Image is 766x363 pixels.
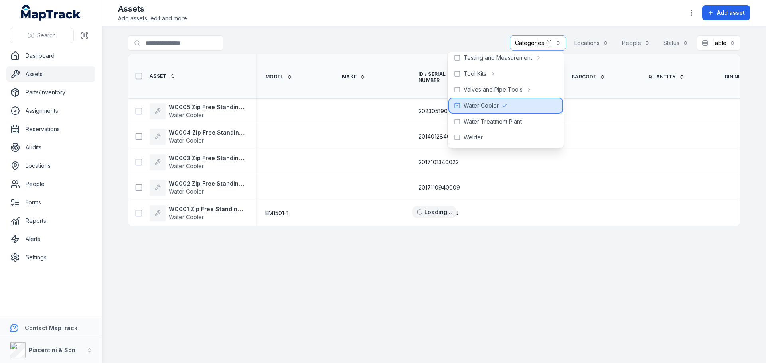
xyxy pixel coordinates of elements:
[150,180,246,196] a: WC002 Zip Free Standing Chilled Water CoolerWater Cooler
[725,74,756,80] span: Bin Number
[419,107,460,115] span: 2023051902010
[6,231,95,247] a: Alerts
[419,158,459,166] span: 2017101340022
[6,139,95,155] a: Audits
[169,129,246,137] strong: WC004 Zip Free Standing Chilled Water Cooler
[725,74,765,80] a: Bin Number
[342,74,357,80] span: Make
[265,209,288,217] span: EM1501-1
[648,74,685,80] a: Quantity
[510,35,566,51] button: Categories (1)
[265,74,284,80] span: Model
[419,71,476,84] a: ID / Serial Number
[572,74,596,80] span: Barcode
[169,137,204,144] span: Water Cooler
[6,249,95,265] a: Settings
[169,112,204,118] span: Water Cooler
[342,74,365,80] a: Make
[6,66,95,82] a: Assets
[617,35,655,51] button: People
[6,84,95,100] a: Parts/Inventory
[118,14,188,22] span: Add assets, edit and more.
[697,35,740,51] button: Table
[464,118,522,126] span: Water Treatment Plant
[419,71,467,84] span: ID / Serial Number
[464,54,532,62] span: Testing and Measurement
[169,205,246,213] strong: WC001 Zip Free Standing Chilled Water Cooler
[6,194,95,210] a: Forms
[29,347,75,353] strong: Piacentini & Son
[21,5,81,21] a: MapTrack
[6,121,95,137] a: Reservations
[572,74,605,80] a: Barcode
[150,154,246,170] a: WC003 Zip Free Standing Chilled Water CoolerWater Cooler
[6,158,95,174] a: Locations
[169,214,204,220] span: Water Cooler
[658,35,693,51] button: Status
[464,133,483,141] span: Welder
[6,213,95,229] a: Reports
[648,74,676,80] span: Quantity
[6,48,95,64] a: Dashboard
[265,74,292,80] a: Model
[169,188,204,195] span: Water Cooler
[169,103,246,111] strong: WC005 Zip Free Standing Chilled Water Cooler
[169,163,204,169] span: Water Cooler
[6,103,95,119] a: Assignments
[464,70,486,78] span: Tool Kits
[419,209,458,217] span: EM12BCX0XAU
[37,31,56,39] span: Search
[150,129,246,145] a: WC004 Zip Free Standing Chilled Water CoolerWater Cooler
[6,176,95,192] a: People
[569,35,614,51] button: Locations
[464,86,523,94] span: Valves and Pipe Tools
[150,205,246,221] a: WC001 Zip Free Standing Chilled Water CoolerWater Cooler
[169,180,246,188] strong: WC002 Zip Free Standing Chilled Water Cooler
[10,28,74,43] button: Search
[169,154,246,162] strong: WC003 Zip Free Standing Chilled Water Cooler
[118,3,188,14] h2: Assets
[150,73,167,79] span: Asset
[25,324,77,331] strong: Contact MapTrack
[419,133,460,141] span: 2014012840032
[419,184,460,192] span: 2017110940009
[150,73,176,79] a: Asset
[464,102,499,110] span: Water Cooler
[717,9,745,17] span: Add asset
[150,103,246,119] a: WC005 Zip Free Standing Chilled Water CoolerWater Cooler
[702,5,750,20] button: Add asset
